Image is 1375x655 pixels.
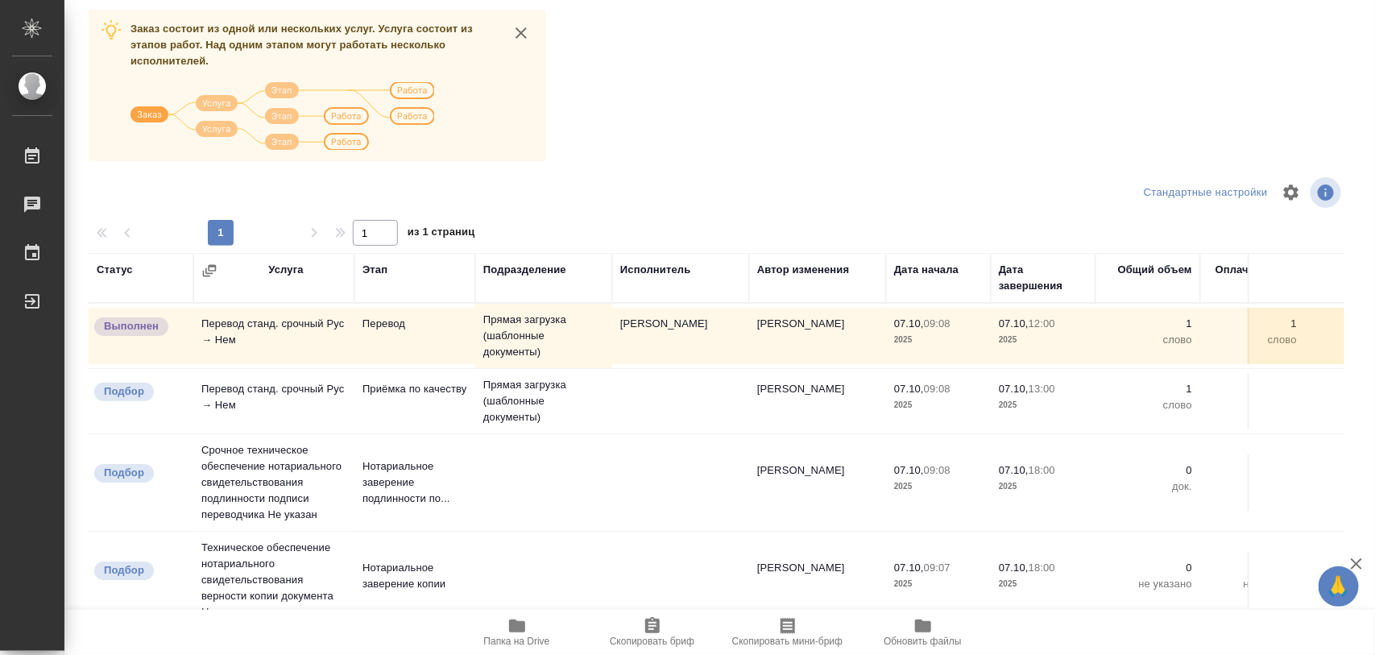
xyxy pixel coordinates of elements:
span: Обновить файлы [884,636,962,647]
span: Скопировать бриф [610,636,694,647]
p: Приёмка по качеству [362,381,467,397]
td: Перевод станд. срочный Рус → Нем [193,373,354,429]
p: док. [1208,479,1297,495]
div: Услуга [268,262,303,278]
p: 07.10, [894,464,924,476]
span: Скопировать мини-бриф [732,636,843,647]
p: 2025 [894,397,983,413]
span: из 1 страниц [408,222,475,246]
button: Обновить файлы [855,610,991,655]
p: слово [1208,332,1297,348]
p: 07.10, [894,317,924,330]
td: Техническое обеспечение нотариального свидетельствования верности копии документа Не указан [193,532,354,628]
p: 09:08 [924,317,950,330]
p: 0 [1208,462,1297,479]
div: split button [1140,180,1272,205]
p: 07.10, [894,562,924,574]
div: Этап [362,262,387,278]
div: Дата завершения [999,262,1087,294]
p: 1 [1104,381,1192,397]
p: 2025 [894,576,983,592]
p: 18:00 [1029,562,1055,574]
td: Перевод станд. срочный Рус → Нем [193,308,354,364]
p: 09:08 [924,383,950,395]
p: Перевод [362,316,467,332]
button: Скопировать бриф [585,610,720,655]
p: 1 [1104,316,1192,332]
p: 09:07 [924,562,950,574]
td: Прямая загрузка (шаблонные документы) [475,369,612,433]
p: 2025 [999,397,1087,413]
p: 2025 [894,332,983,348]
div: Подразделение [483,262,566,278]
div: Дата начала [894,262,959,278]
p: 18:00 [1029,464,1055,476]
p: слово [1104,332,1192,348]
p: 2025 [999,332,1087,348]
td: [PERSON_NAME] [749,308,886,364]
p: 2025 [999,479,1087,495]
div: Исполнитель [620,262,691,278]
span: Папка на Drive [484,636,550,647]
p: слово [1104,397,1192,413]
p: слово [1208,397,1297,413]
td: [PERSON_NAME] [749,373,886,429]
td: Прямая загрузка (шаблонные документы) [475,304,612,368]
td: [PERSON_NAME] [749,552,886,608]
div: Оплачиваемый объем [1208,262,1297,294]
p: 2025 [894,479,983,495]
button: Скопировать мини-бриф [720,610,855,655]
p: 1 [1208,316,1297,332]
p: 07.10, [999,562,1029,574]
p: Выполнен [104,318,159,334]
p: 0 [1104,462,1192,479]
p: не указано [1104,576,1192,592]
td: [PERSON_NAME] [749,454,886,511]
p: Подбор [104,465,144,481]
p: Подбор [104,383,144,400]
p: 09:08 [924,464,950,476]
button: Папка на Drive [449,610,585,655]
p: 0 [1208,560,1297,576]
button: close [509,21,533,45]
p: Нотариальное заверение копии [362,560,467,592]
p: 07.10, [999,383,1029,395]
div: Общий объем [1118,262,1192,278]
p: 07.10, [894,383,924,395]
div: Автор изменения [757,262,849,278]
p: 07.10, [999,464,1029,476]
p: Нотариальное заверение подлинности по... [362,458,467,507]
p: 1 [1208,381,1297,397]
p: 2025 [999,576,1087,592]
button: Сгруппировать [201,263,217,279]
p: Подбор [104,562,144,578]
span: Настроить таблицу [1272,173,1311,212]
span: Посмотреть информацию [1311,177,1344,208]
div: Статус [97,262,133,278]
p: 07.10, [999,317,1029,330]
p: 0 [1104,560,1192,576]
button: 🙏 [1319,566,1359,607]
span: 🙏 [1325,570,1352,603]
p: 12:00 [1029,317,1055,330]
td: Срочное техническое обеспечение нотариального свидетельствования подлинности подписи переводчика ... [193,434,354,531]
td: [PERSON_NAME] [612,308,749,364]
p: не указано [1208,576,1297,592]
span: Заказ состоит из одной или нескольких услуг. Услуга состоит из этапов работ. Над одним этапом мог... [130,23,473,67]
p: 13:00 [1029,383,1055,395]
p: док. [1104,479,1192,495]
